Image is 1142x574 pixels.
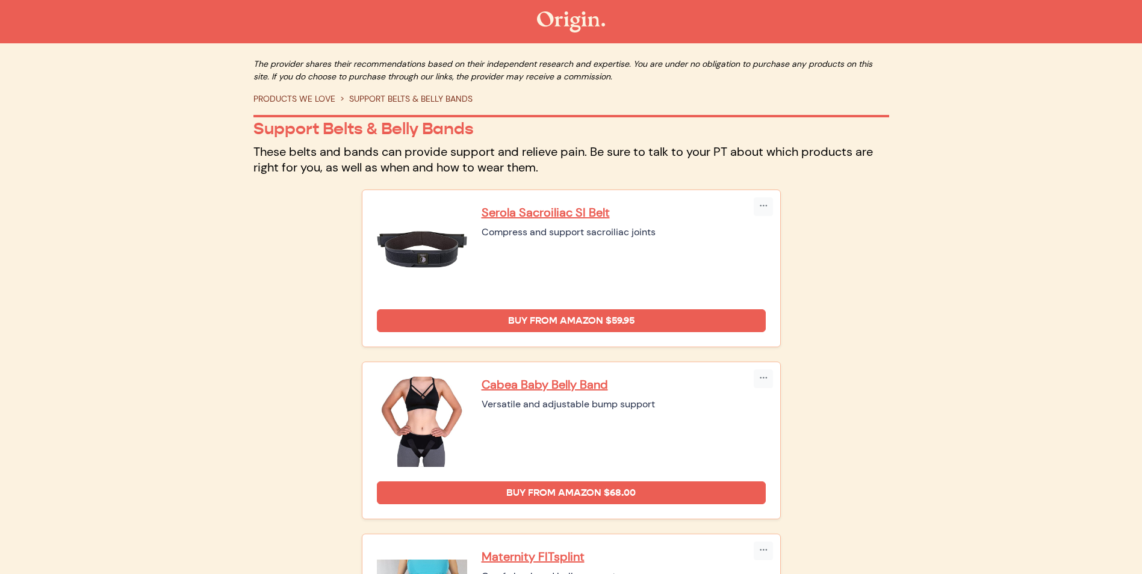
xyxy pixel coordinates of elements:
img: Serola Sacroiliac SI Belt [377,205,467,295]
img: The Origin Shop [537,11,605,32]
li: SUPPORT BELTS & BELLY BANDS [335,93,473,105]
a: Buy from Amazon $68.00 [377,481,766,504]
div: Versatile and adjustable bump support [482,397,766,412]
a: Buy from Amazon $59.95 [377,309,766,332]
p: Support Belts & Belly Bands [253,119,889,139]
p: These belts and bands can provide support and relieve pain. Be sure to talk to your PT about whic... [253,144,889,175]
a: Maternity FITsplint [482,549,766,564]
div: Compress and support sacroiliac joints [482,225,766,239]
a: Cabea Baby Belly Band [482,377,766,392]
img: Cabea Baby Belly Band [377,377,467,467]
a: PRODUCTS WE LOVE [253,93,335,104]
a: Serola Sacroiliac SI Belt [482,205,766,220]
p: The provider shares their recommendations based on their independent research and expertise. You ... [253,58,889,83]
